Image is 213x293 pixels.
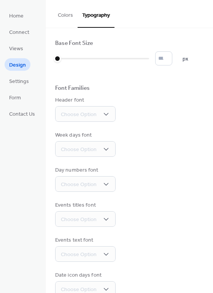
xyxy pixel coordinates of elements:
span: Home [9,12,24,20]
span: Connect [9,29,29,37]
a: Contact Us [5,107,40,120]
a: Connect [5,25,34,38]
span: Form [9,94,21,102]
span: px [183,55,188,63]
div: Base Font Size [55,40,93,48]
div: Week days font [55,131,114,139]
span: Contact Us [9,110,35,118]
span: Design [9,61,26,69]
div: Date icon days font [55,271,114,279]
a: Home [5,9,28,22]
a: Form [5,91,25,104]
div: Font Families [55,84,90,92]
span: Settings [9,78,29,86]
div: Events titles font [55,201,114,209]
div: Header font [55,96,114,104]
div: Events text font [55,236,114,244]
span: Views [9,45,23,53]
a: Views [5,42,28,54]
a: Design [5,58,30,71]
div: Day numbers font [55,166,114,174]
a: Settings [5,75,33,87]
